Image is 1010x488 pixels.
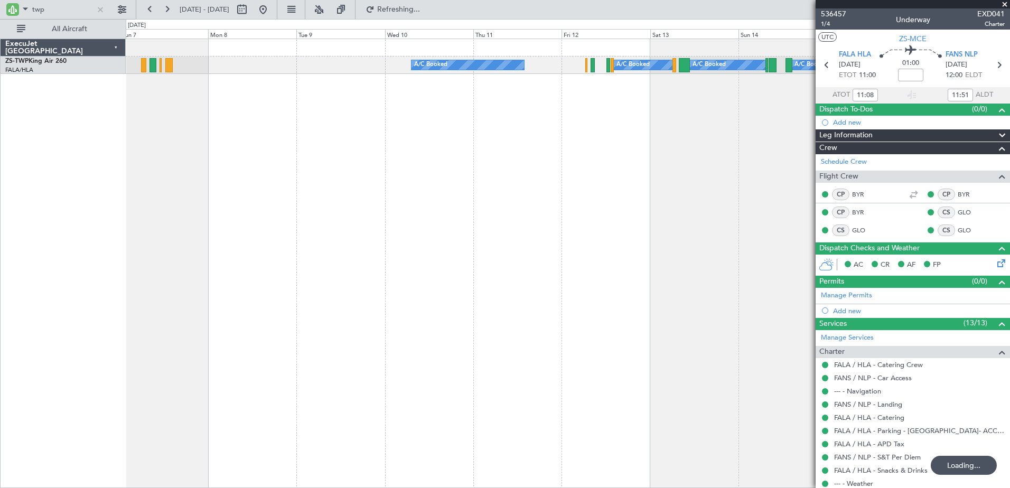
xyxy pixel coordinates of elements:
[5,66,33,74] a: FALA/HLA
[819,318,847,330] span: Services
[852,190,876,199] a: BYR
[938,224,955,236] div: CS
[834,466,928,475] a: FALA / HLA - Snacks & Drinks
[738,29,827,39] div: Sun 14
[414,57,447,73] div: A/C Booked
[128,21,146,30] div: [DATE]
[834,373,912,382] a: FANS / NLP - Car Access
[385,29,473,39] div: Wed 10
[839,60,861,70] span: [DATE]
[853,89,878,101] input: --:--
[832,189,849,200] div: CP
[977,20,1005,29] span: Charter
[834,439,904,448] a: FALA / HLA - APD Tax
[946,70,962,81] span: 12:00
[794,57,828,73] div: A/C Booked
[819,276,844,288] span: Permits
[32,2,93,17] input: A/C (Reg. or Type)
[821,290,872,301] a: Manage Permits
[821,20,846,29] span: 1/4
[854,260,863,270] span: AC
[839,50,871,60] span: FALA HLA
[972,276,987,287] span: (0/0)
[821,157,867,167] a: Schedule Crew
[958,190,981,199] a: BYR
[650,29,738,39] div: Sat 13
[818,32,837,42] button: UTC
[832,207,849,218] div: CP
[902,58,919,69] span: 01:00
[833,306,1005,315] div: Add new
[931,456,997,475] div: Loading...
[946,60,967,70] span: [DATE]
[977,8,1005,20] span: EXD041
[964,317,987,329] span: (13/13)
[180,5,229,14] span: [DATE] - [DATE]
[948,89,973,101] input: --:--
[976,90,993,100] span: ALDT
[12,21,115,37] button: All Aircraft
[958,208,981,217] a: GLO
[938,189,955,200] div: CP
[833,90,850,100] span: ATOT
[473,29,562,39] div: Thu 11
[833,118,1005,127] div: Add new
[852,208,876,217] a: BYR
[834,360,923,369] a: FALA / HLA - Catering Crew
[852,226,876,235] a: GLO
[5,58,29,64] span: ZS-TWP
[834,413,904,422] a: FALA / HLA - Catering
[899,33,927,44] span: ZS-MCE
[834,387,881,396] a: --- - Navigation
[819,346,845,358] span: Charter
[5,58,67,64] a: ZS-TWPKing Air 260
[208,29,296,39] div: Mon 8
[819,129,873,142] span: Leg Information
[821,333,874,343] a: Manage Services
[907,260,915,270] span: AF
[377,6,421,13] span: Refreshing...
[834,479,873,488] a: --- - Weather
[819,142,837,154] span: Crew
[834,453,921,462] a: FANS / NLP - S&T Per Diem
[819,242,920,255] span: Dispatch Checks and Weather
[834,426,1005,435] a: FALA / HLA - Parking - [GEOGRAPHIC_DATA]- ACC # 1800
[562,29,650,39] div: Fri 12
[859,70,876,81] span: 11:00
[896,14,930,25] div: Underway
[958,226,981,235] a: GLO
[946,50,978,60] span: FANS NLP
[120,29,208,39] div: Sun 7
[361,1,424,18] button: Refreshing...
[933,260,941,270] span: FP
[819,104,873,116] span: Dispatch To-Dos
[832,224,849,236] div: CS
[819,171,858,183] span: Flight Crew
[27,25,111,33] span: All Aircraft
[616,57,650,73] div: A/C Booked
[972,104,987,115] span: (0/0)
[834,400,902,409] a: FANS / NLP - Landing
[881,260,890,270] span: CR
[839,70,856,81] span: ETOT
[938,207,955,218] div: CS
[821,8,846,20] span: 536457
[965,70,982,81] span: ELDT
[693,57,726,73] div: A/C Booked
[296,29,385,39] div: Tue 9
